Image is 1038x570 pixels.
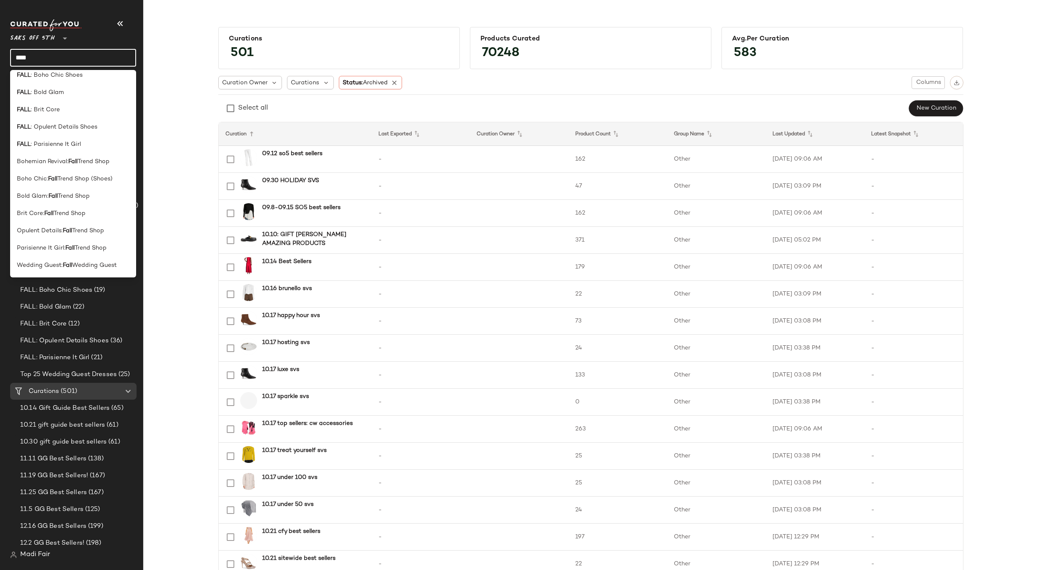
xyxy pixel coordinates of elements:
span: 12.16 GG Best Sellers [20,522,86,531]
span: : Brit Core [31,105,60,114]
span: (199) [86,522,103,531]
b: 09.30 HOLIDAY SVS [262,176,319,185]
td: [DATE] 03:08 PM [766,308,864,335]
img: svg%3e [10,551,17,558]
b: Fall [68,157,78,166]
span: Madi Fair [20,550,50,560]
span: (65) [110,403,123,413]
div: Avg.per Curation [732,35,952,43]
td: Other [667,416,766,443]
th: Curation Owner [470,122,569,146]
b: FALL [17,140,31,149]
th: Curation [219,122,372,146]
th: Group Name [667,122,766,146]
span: Opulent Details: [17,226,63,235]
b: Fall [48,175,57,183]
span: Wedding Guest: [17,261,63,270]
b: 10.17 happy hour svs [262,311,320,320]
div: Products Curated [480,35,701,43]
td: [DATE] 12:29 PM [766,524,864,551]
td: [DATE] 03:09 PM [766,173,864,200]
td: 0 [569,389,667,416]
td: - [372,335,470,362]
span: (167) [87,488,104,497]
td: Other [667,227,766,254]
img: cfy_white_logo.C9jOOHJF.svg [10,19,82,31]
td: - [372,173,470,200]
span: Curation Owner [222,78,268,87]
span: 11.5 GG Best Sellers [20,505,83,514]
td: 197 [569,524,667,551]
td: 179 [569,254,667,281]
td: 22 [569,281,667,308]
td: 25 [569,443,667,470]
td: Other [667,362,766,389]
td: - [864,524,963,551]
td: [DATE] 03:09 PM [766,281,864,308]
span: FALL: Opulent Details Shoes [20,336,109,346]
span: Top 25 Wedding Guest Dresses [20,370,117,379]
span: : Bold Glam [31,88,64,97]
td: - [372,470,470,497]
td: - [372,362,470,389]
span: 11.25 GG Best Sellers [20,488,87,497]
span: Archived [363,80,388,86]
span: Trend Shop [58,192,90,201]
span: FALL: Bold Glam [20,302,71,312]
b: 10.10: GIFT [PERSON_NAME] AMAZING PRODUCTS [262,230,362,248]
img: 0400021730873_BLACK [240,230,257,247]
td: - [864,227,963,254]
span: Curations [29,387,59,396]
td: - [372,227,470,254]
span: FALL: Parisienne It Girl [20,353,89,363]
img: 0400021433083_ESPRESSO [240,311,257,328]
img: 0400021433042_BLACK [240,365,257,382]
img: 0400021700213_BLACKWHITE [240,203,257,220]
img: 0400020295996_RED [240,257,257,274]
td: [DATE] 09:06 AM [766,416,864,443]
b: 10.17 top sellers: cw accessories [262,419,353,428]
b: 10.17 sparkle svs [262,392,309,401]
span: : Parisienne It Girl [31,140,81,149]
td: 371 [569,227,667,254]
b: 10.16 brunello svs [262,284,312,293]
b: 10.21 sitewide best sellers [262,554,335,563]
span: Wedding Guest [72,261,117,270]
td: [DATE] 09:06 AM [766,146,864,173]
td: Other [667,524,766,551]
span: Trend Shop (Shoes) [57,175,113,183]
td: 162 [569,146,667,173]
td: Other [667,443,766,470]
span: 501 [222,38,262,68]
span: Brit Core: [17,209,44,218]
td: - [864,470,963,497]
td: - [372,416,470,443]
td: - [372,497,470,524]
b: 10.17 under 100 svs [262,473,317,482]
div: Select all [238,103,268,113]
span: Curations [291,78,319,87]
span: 11.19 GG Best Sellers! [20,471,88,481]
td: Other [667,200,766,227]
span: (167) [88,471,105,481]
span: (138) [86,454,104,464]
td: - [372,308,470,335]
span: FALL: Boho Chic Shoes [20,285,92,295]
td: - [372,443,470,470]
td: Other [667,470,766,497]
td: 73 [569,308,667,335]
td: - [864,308,963,335]
img: svg%3e [954,80,960,86]
b: Fall [63,226,72,235]
span: 10.21 gift guide best sellers [20,420,105,430]
td: [DATE] 03:38 PM [766,389,864,416]
span: (12) [67,319,80,329]
span: Bold Glam: [17,192,48,201]
th: Product Count [569,122,667,146]
button: New Curation [909,100,963,116]
b: FALL [17,71,31,80]
span: : Boho Chic Shoes [31,71,83,80]
span: (21) [89,353,102,363]
th: Last Updated [766,122,864,146]
td: Other [667,173,766,200]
